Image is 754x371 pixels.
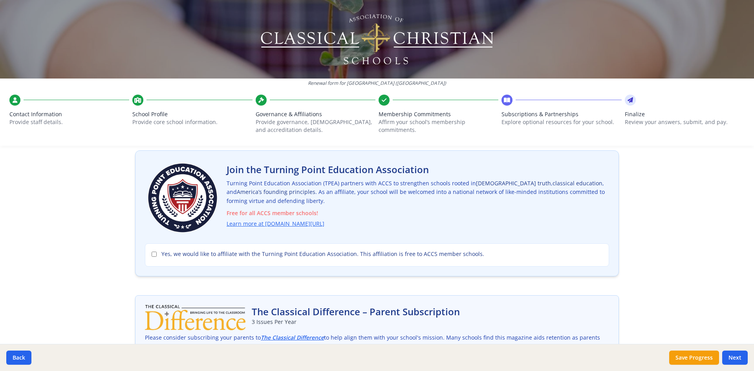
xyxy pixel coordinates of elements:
img: Logo [260,12,495,67]
span: [DEMOGRAPHIC_DATA] truth [476,179,551,187]
button: Save Progress [669,351,719,365]
button: Back [6,351,31,365]
a: The Classical Difference [261,333,324,342]
p: 3 Issues Per Year [252,318,460,326]
span: America’s founding principles [237,188,315,196]
span: Finalize [625,110,745,118]
button: Next [722,351,748,365]
p: Review your answers, submit, and pay. [625,118,745,126]
a: Learn more at [DOMAIN_NAME][URL] [227,219,324,228]
span: Membership Commitments [379,110,498,118]
h2: Join the Turning Point Education Association [227,163,609,176]
p: Affirm your school’s membership commitments. [379,118,498,134]
span: School Profile [132,110,252,118]
p: Turning Point Education Association (TPEA) partners with ACCS to strengthen schools rooted in , ,... [227,179,609,228]
img: The Classical Difference [145,305,245,330]
p: Please consider subscribing your parents to to help align them with your school's mission. Many s... [145,333,609,351]
span: Free for all ACCS member schools! [227,209,609,218]
p: Explore optional resources for your school. [501,118,621,126]
img: Turning Point Education Association Logo [145,160,220,236]
p: Provide core school information. [132,118,252,126]
span: Contact Information [9,110,129,118]
span: classical education [553,179,602,187]
p: Provide governance, [DEMOGRAPHIC_DATA], and accreditation details. [256,118,375,134]
span: Yes, we would like to affiliate with the Turning Point Education Association. This affiliation is... [161,250,484,258]
h2: The Classical Difference – Parent Subscription [252,305,460,318]
input: Yes, we would like to affiliate with the Turning Point Education Association. This affiliation is... [152,252,157,257]
span: Subscriptions & Partnerships [501,110,621,118]
p: Provide staff details. [9,118,129,126]
span: Governance & Affiliations [256,110,375,118]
